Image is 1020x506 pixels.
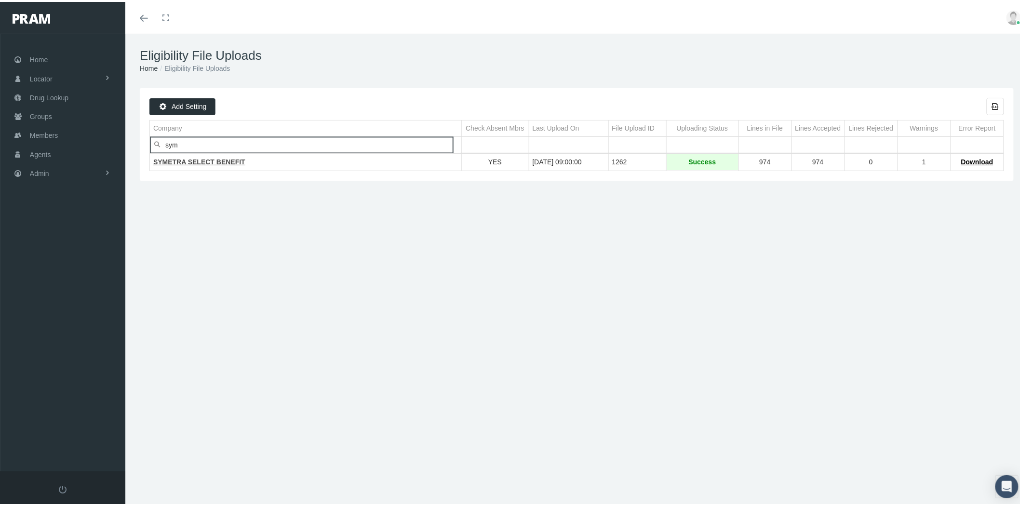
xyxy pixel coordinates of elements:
img: PRAM_20_x_78.png [13,12,50,22]
td: 974 [792,152,845,169]
div: Error Report [959,122,996,131]
td: Success [666,152,738,169]
span: Download [961,156,993,164]
div: File Upload ID [612,122,655,131]
div: Export all data to Excel [987,96,1004,113]
td: Column Uploading Status [666,119,738,135]
span: Add Setting [172,101,206,108]
h1: Eligibility File Uploads [140,46,1014,61]
td: YES [461,152,529,169]
td: Column Last Upload On [529,119,608,135]
td: Column Lines Rejected [845,119,898,135]
span: Groups [30,106,52,124]
a: Home [140,63,158,70]
div: Data grid [149,96,1004,169]
div: Lines in File [747,122,783,131]
td: Column Error Report [951,119,1004,135]
td: [DATE] 09:00:00 [529,152,608,169]
span: Agents [30,144,51,162]
span: Home [30,49,48,67]
td: 0 [845,152,898,169]
span: Admin [30,162,49,181]
td: Column Company [150,119,461,135]
span: Locator [30,68,53,86]
li: Eligibility File Uploads [158,61,230,72]
div: Add Setting [149,96,215,113]
div: Check Absent Mbrs [466,122,524,131]
input: Filter cell [150,135,461,151]
div: Lines Accepted [795,122,841,131]
div: Last Upload On [533,122,579,131]
td: Column Lines Accepted [792,119,845,135]
span: Drug Lookup [30,87,68,105]
div: Uploading Status [677,122,728,131]
span: SYMETRA SELECT BENEFIT [153,156,245,164]
div: Open Intercom Messenger [995,473,1019,496]
span: Members [30,124,58,143]
td: Column File Upload ID [608,119,666,135]
td: Column Lines in File [738,119,792,135]
td: Column Check Absent Mbrs [461,119,529,135]
div: Company [153,122,182,131]
div: Data grid toolbar [149,96,1004,113]
td: 1 [898,152,951,169]
td: 974 [738,152,792,169]
td: Column Warnings [898,119,951,135]
td: 1262 [608,152,666,169]
div: Lines Rejected [849,122,894,131]
div: Warnings [910,122,939,131]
